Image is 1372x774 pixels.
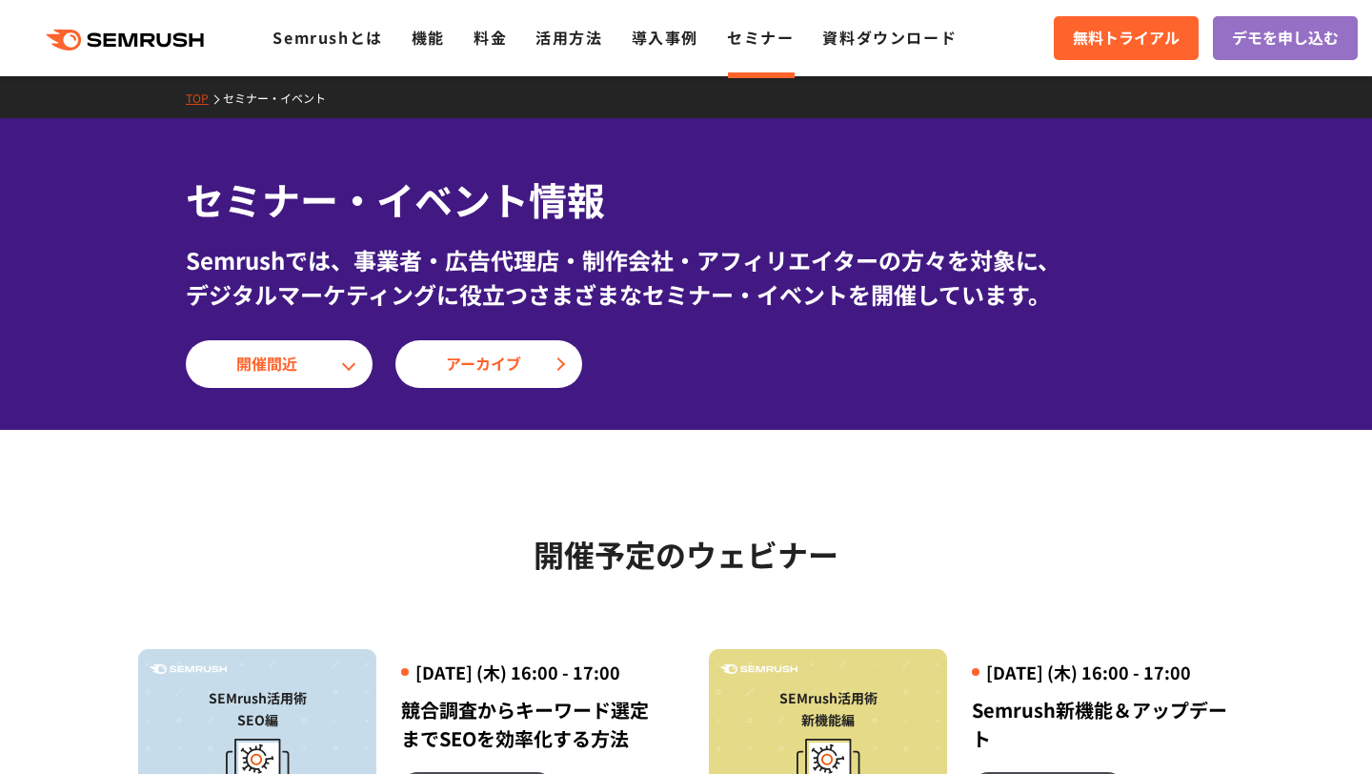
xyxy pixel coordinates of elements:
span: 開催間近 [236,352,322,377]
div: SEMrush活用術 新機能編 [718,687,938,731]
a: Semrushとは [272,26,382,49]
span: 無料トライアル [1073,26,1180,51]
div: Semrush新機能＆アップデート [972,696,1234,753]
a: 料金 [474,26,507,49]
a: 導入事例 [632,26,698,49]
div: [DATE] (木) 16:00 - 17:00 [401,661,663,684]
a: 活用方法 [535,26,602,49]
span: デモを申し込む [1232,26,1339,51]
h1: セミナー・イベント情報 [186,172,1186,228]
a: 機能 [412,26,445,49]
a: デモを申し込む [1213,16,1358,60]
div: [DATE] (木) 16:00 - 17:00 [972,661,1234,684]
img: Semrush [720,664,797,675]
span: アーカイブ [446,352,532,377]
div: 競合調査からキーワード選定までSEOを効率化する方法 [401,696,663,753]
a: アーカイブ [395,340,582,388]
a: セミナー [727,26,794,49]
div: Semrushでは、事業者・広告代理店・制作会社・アフィリエイターの方々を対象に、 デジタルマーケティングに役立つさまざまなセミナー・イベントを開催しています。 [186,243,1186,312]
img: Semrush [150,664,227,675]
div: SEMrush活用術 SEO編 [148,687,367,731]
h2: 開催予定のウェビナー [138,530,1234,578]
a: 開催間近 [186,340,373,388]
a: セミナー・イベント [223,90,340,106]
a: 資料ダウンロード [822,26,957,49]
a: 無料トライアル [1054,16,1199,60]
a: TOP [186,90,223,106]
